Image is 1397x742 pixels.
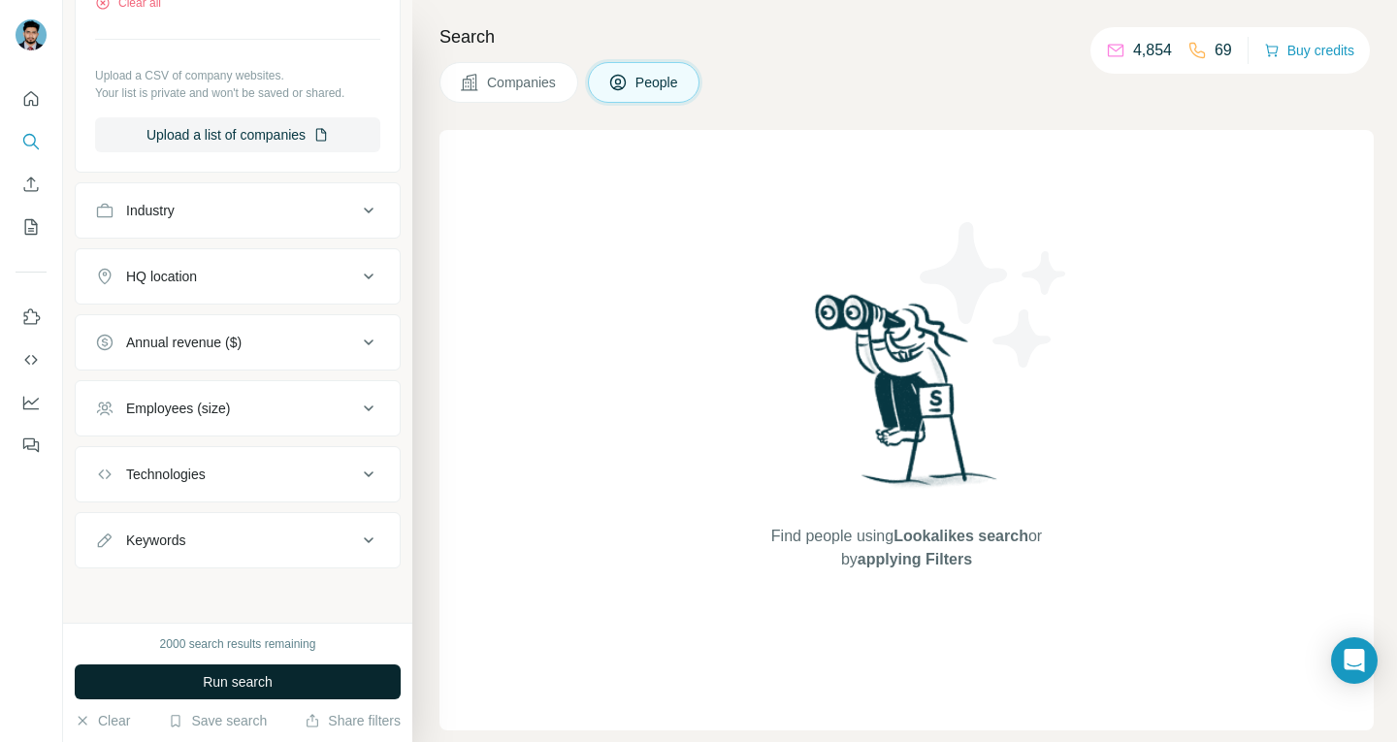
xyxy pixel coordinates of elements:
[126,333,242,352] div: Annual revenue ($)
[126,267,197,286] div: HQ location
[126,465,206,484] div: Technologies
[16,300,47,335] button: Use Surfe on LinkedIn
[95,84,380,102] p: Your list is private and won't be saved or shared.
[76,385,400,432] button: Employees (size)
[16,19,47,50] img: Avatar
[160,635,316,653] div: 2000 search results remaining
[487,73,558,92] span: Companies
[635,73,680,92] span: People
[126,531,185,550] div: Keywords
[893,528,1028,544] span: Lookalikes search
[203,672,273,692] span: Run search
[16,342,47,377] button: Use Surfe API
[16,81,47,116] button: Quick start
[95,67,380,84] p: Upload a CSV of company websites.
[305,711,401,730] button: Share filters
[1264,37,1354,64] button: Buy credits
[95,117,380,152] button: Upload a list of companies
[16,428,47,463] button: Feedback
[76,517,400,564] button: Keywords
[126,399,230,418] div: Employees (size)
[126,201,175,220] div: Industry
[75,711,130,730] button: Clear
[76,451,400,498] button: Technologies
[1331,637,1378,684] div: Open Intercom Messenger
[1215,39,1232,62] p: 69
[75,664,401,699] button: Run search
[806,289,1008,505] img: Surfe Illustration - Woman searching with binoculars
[16,124,47,159] button: Search
[1133,39,1172,62] p: 4,854
[16,385,47,420] button: Dashboard
[16,167,47,202] button: Enrich CSV
[907,208,1082,382] img: Surfe Illustration - Stars
[858,551,972,567] span: applying Filters
[751,525,1061,571] span: Find people using or by
[76,319,400,366] button: Annual revenue ($)
[168,711,267,730] button: Save search
[76,187,400,234] button: Industry
[16,210,47,244] button: My lists
[76,253,400,300] button: HQ location
[439,23,1374,50] h4: Search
